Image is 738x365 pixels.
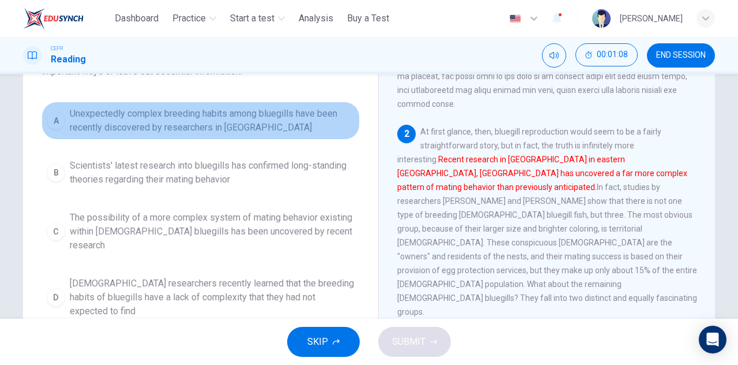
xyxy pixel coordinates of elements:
[47,222,65,241] div: C
[115,12,159,25] span: Dashboard
[397,155,687,192] font: Recent research in [GEOGRAPHIC_DATA] in eastern [GEOGRAPHIC_DATA], [GEOGRAPHIC_DATA] has uncovere...
[51,44,63,53] span: CEFR
[347,12,389,25] span: Buy a Test
[294,8,338,29] button: Analysis
[299,12,333,25] span: Analysis
[47,163,65,182] div: B
[70,211,355,252] span: The possibility of a more complex system of mating behavior existing within [DEMOGRAPHIC_DATA] bl...
[172,12,206,25] span: Practice
[397,127,697,316] span: At first glance, then, bluegill reproduction would seem to be a fairly straightforward story, but...
[70,159,355,187] span: Scientists' latest research into bluegills has confirmed long-standing theories regarding their m...
[508,14,522,23] img: en
[23,7,84,30] img: ELTC logo
[620,12,683,25] div: [PERSON_NAME]
[575,43,638,68] div: Hide
[592,9,611,28] img: Profile picture
[542,43,566,68] div: Mute
[42,102,360,140] button: AUnexpectedly complex breeding habits among bluegills have been recently discovered by researcher...
[225,8,289,29] button: Start a test
[230,12,274,25] span: Start a test
[110,8,163,29] button: Dashboard
[42,154,360,192] button: BScientists' latest research into bluegills has confirmed long-standing theories regarding their ...
[42,206,360,258] button: CThe possibility of a more complex system of mating behavior existing within [DEMOGRAPHIC_DATA] b...
[47,111,65,130] div: A
[699,326,726,353] div: Open Intercom Messenger
[287,327,360,357] button: SKIP
[597,50,628,59] span: 00:01:08
[647,43,715,68] button: END SESSION
[47,288,65,307] div: D
[342,8,394,29] button: Buy a Test
[307,334,328,350] span: SKIP
[51,53,86,66] h1: Reading
[23,7,110,30] a: ELTC logo
[575,43,638,66] button: 00:01:08
[70,107,355,135] span: Unexpectedly complex breeding habits among bluegills have been recently discovered by researchers...
[397,125,416,143] div: 2
[656,51,706,60] span: END SESSION
[168,8,221,29] button: Practice
[70,277,355,318] span: [DEMOGRAPHIC_DATA] researchers recently learned that the breeding habits of bluegills have a lack...
[42,271,360,323] button: D[DEMOGRAPHIC_DATA] researchers recently learned that the breeding habits of bluegills have a lac...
